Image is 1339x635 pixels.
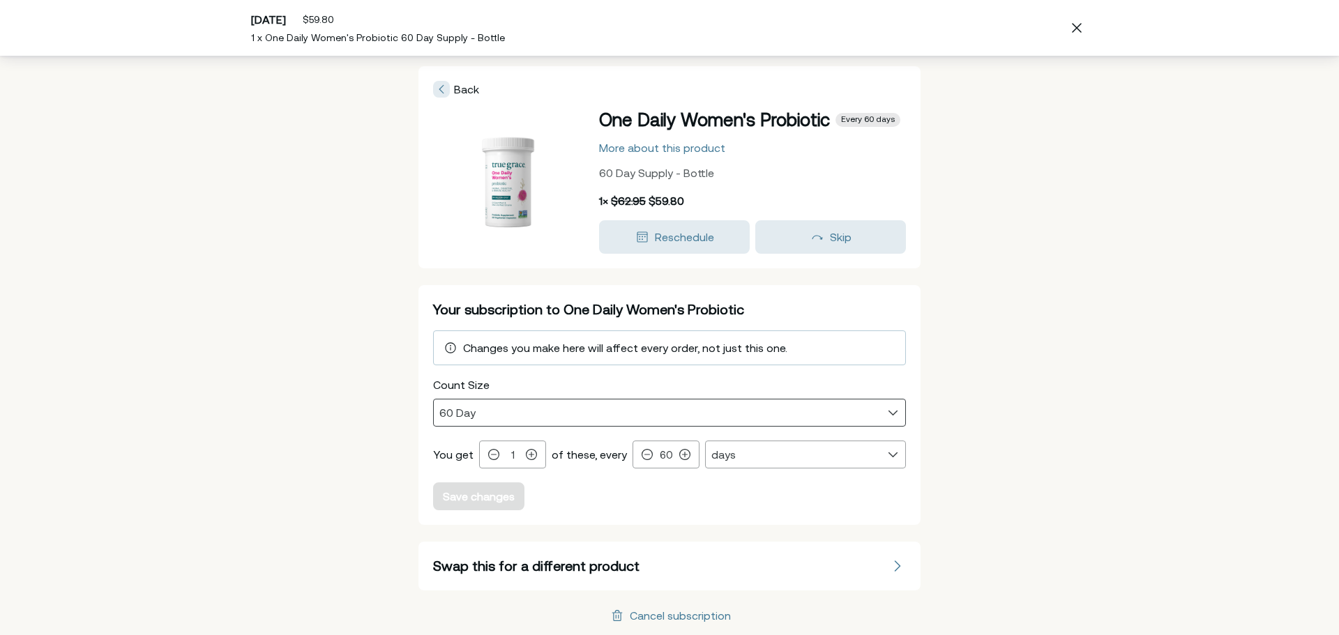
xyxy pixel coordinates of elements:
[433,378,490,391] span: Count Size
[649,194,684,207] span: $59.80
[433,301,744,317] span: Your subscription to One Daily Women's Probiotic
[755,220,906,254] button: Skip
[599,194,608,207] span: 1 ×
[841,114,895,125] span: Every 60 days
[655,231,714,243] span: Reschedule
[830,231,852,243] span: Skip
[552,448,627,461] span: of these, every
[251,32,505,43] span: 1 x One Daily Women's Probiotic 60 Day Supply - Bottle
[599,167,714,179] span: 60 Day Supply - Bottle
[609,607,731,624] span: Cancel subscription
[443,491,515,502] div: Save changes
[1066,17,1088,39] span: Close
[502,449,523,461] input: 0
[611,194,646,207] span: $62.95
[303,14,334,25] span: $59.80
[251,13,286,26] span: [DATE]
[599,142,725,153] div: More about this product
[463,342,787,354] span: Changes you make here will affect every order, not just this one.
[656,449,676,461] input: 0
[599,109,830,130] span: One Daily Women's Probiotic
[433,448,474,461] span: You get
[630,610,731,621] div: Cancel subscription
[433,81,479,98] span: Back
[599,220,750,254] button: Reschedule
[454,83,479,95] span: Back
[433,482,524,510] button: Save changes
[438,112,577,251] img: One Daily Women's Probiotic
